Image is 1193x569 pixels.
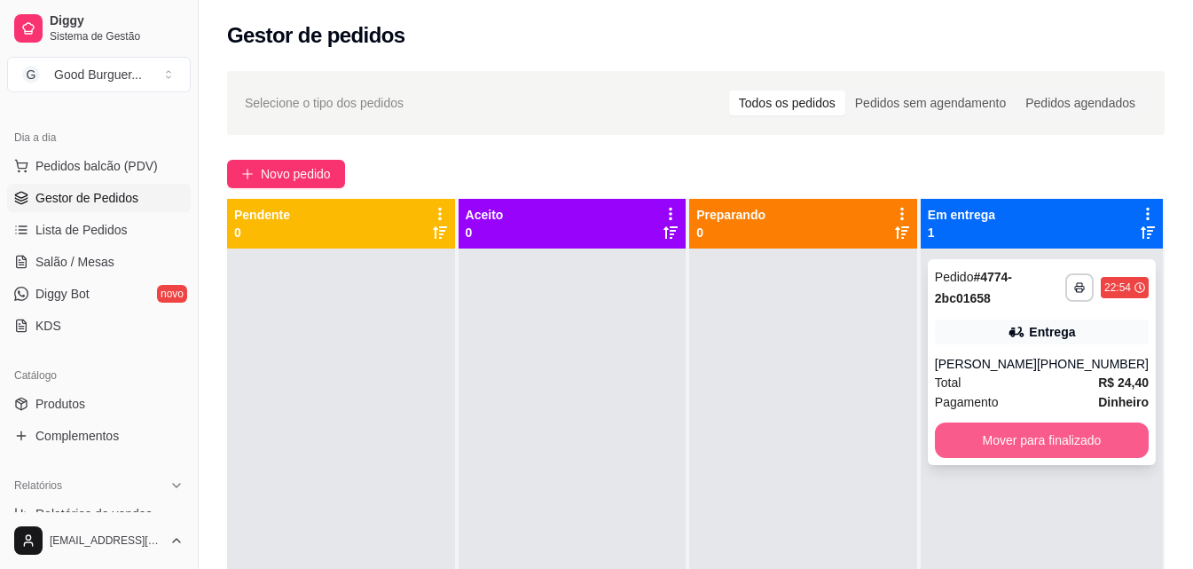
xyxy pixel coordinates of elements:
span: Selecione o tipo dos pedidos [245,93,404,113]
p: Preparando [696,206,765,224]
a: Diggy Botnovo [7,280,191,308]
span: G [22,66,40,83]
a: Gestor de Pedidos [7,184,191,212]
span: Total [935,373,961,392]
div: Good Burguer ... [54,66,142,83]
span: Lista de Pedidos [35,221,128,239]
span: KDS [35,317,61,335]
button: [EMAIL_ADDRESS][DOMAIN_NAME] [7,519,191,562]
a: Produtos [7,390,191,418]
p: 0 [234,224,290,241]
span: Pedidos balcão (PDV) [35,157,158,175]
div: 22:54 [1104,281,1131,295]
div: Catálogo [7,361,191,390]
a: Complementos [7,422,191,450]
div: Entrega [1029,323,1075,341]
h2: Gestor de pedidos [227,21,405,50]
div: Todos os pedidos [729,91,845,115]
p: Pendente [234,206,290,224]
button: Novo pedido [227,160,345,188]
span: Pedido [935,270,974,284]
span: Relatórios de vendas [35,505,153,523]
button: Pedidos balcão (PDV) [7,152,191,180]
span: Diggy Bot [35,285,90,303]
a: Lista de Pedidos [7,216,191,244]
strong: R$ 24,40 [1098,375,1149,390]
strong: Dinheiro [1098,395,1149,409]
p: Em entrega [928,206,995,224]
a: Relatórios de vendas [7,500,191,528]
span: [EMAIL_ADDRESS][DOMAIN_NAME] [50,533,162,548]
span: Pagamento [935,392,999,412]
span: Gestor de Pedidos [35,189,138,207]
span: Salão / Mesas [35,253,114,271]
span: Novo pedido [261,164,331,184]
p: 0 [696,224,765,241]
div: [PHONE_NUMBER] [1037,355,1149,373]
span: Diggy [50,13,184,29]
div: Pedidos sem agendamento [845,91,1016,115]
div: [PERSON_NAME] [935,355,1037,373]
p: 1 [928,224,995,241]
span: Complementos [35,427,119,445]
a: KDS [7,312,191,340]
strong: # 4774-2bc01658 [935,270,1012,305]
p: Aceito [466,206,504,224]
span: Relatórios [14,478,62,493]
span: Sistema de Gestão [50,29,184,43]
span: plus [241,168,254,180]
div: Pedidos agendados [1016,91,1145,115]
p: 0 [466,224,504,241]
span: Produtos [35,395,85,413]
div: Dia a dia [7,123,191,152]
a: Salão / Mesas [7,248,191,276]
a: DiggySistema de Gestão [7,7,191,50]
button: Select a team [7,57,191,92]
button: Mover para finalizado [935,423,1149,458]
